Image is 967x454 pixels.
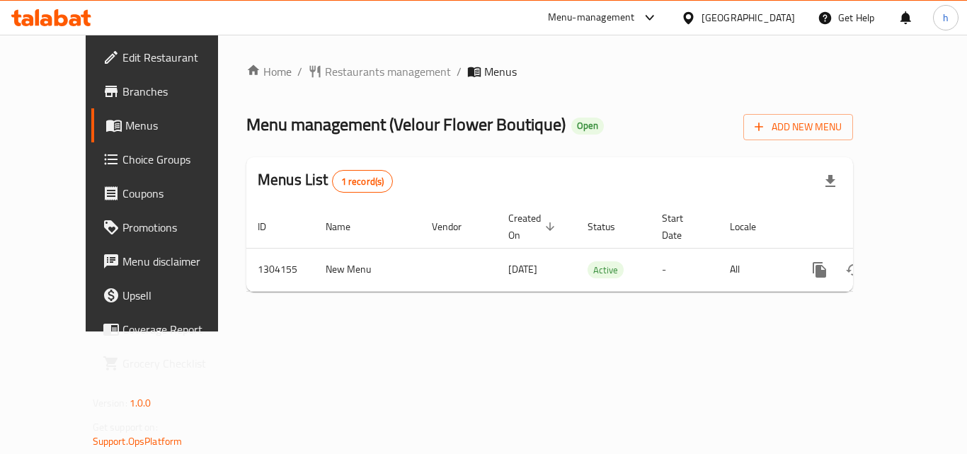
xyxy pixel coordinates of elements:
[457,63,462,80] li: /
[91,312,247,346] a: Coverage Report
[246,63,853,80] nav: breadcrumb
[91,142,247,176] a: Choice Groups
[508,210,559,244] span: Created On
[93,418,158,436] span: Get support on:
[91,244,247,278] a: Menu disclaimer
[332,170,394,193] div: Total records count
[122,219,236,236] span: Promotions
[91,210,247,244] a: Promotions
[719,248,791,291] td: All
[325,63,451,80] span: Restaurants management
[484,63,517,80] span: Menus
[308,63,451,80] a: Restaurants management
[122,83,236,100] span: Branches
[326,218,369,235] span: Name
[755,118,842,136] span: Add New Menu
[91,40,247,74] a: Edit Restaurant
[93,394,127,412] span: Version:
[246,248,314,291] td: 1304155
[122,355,236,372] span: Grocery Checklist
[651,248,719,291] td: -
[702,10,795,25] div: [GEOGRAPHIC_DATA]
[588,218,634,235] span: Status
[297,63,302,80] li: /
[432,218,480,235] span: Vendor
[122,253,236,270] span: Menu disclaimer
[548,9,635,26] div: Menu-management
[813,164,847,198] div: Export file
[314,248,420,291] td: New Menu
[662,210,702,244] span: Start Date
[122,49,236,66] span: Edit Restaurant
[943,10,949,25] span: h
[803,253,837,287] button: more
[91,176,247,210] a: Coupons
[258,218,285,235] span: ID
[588,262,624,278] span: Active
[333,175,393,188] span: 1 record(s)
[130,394,151,412] span: 1.0.0
[508,260,537,278] span: [DATE]
[743,114,853,140] button: Add New Menu
[258,169,393,193] h2: Menus List
[93,432,183,450] a: Support.OpsPlatform
[125,117,236,134] span: Menus
[122,185,236,202] span: Coupons
[246,108,566,140] span: Menu management ( Velour Flower Boutique )
[588,261,624,278] div: Active
[730,218,774,235] span: Locale
[122,151,236,168] span: Choice Groups
[91,278,247,312] a: Upsell
[122,287,236,304] span: Upsell
[246,205,950,292] table: enhanced table
[122,321,236,338] span: Coverage Report
[91,108,247,142] a: Menus
[571,118,604,135] div: Open
[791,205,950,249] th: Actions
[571,120,604,132] span: Open
[91,346,247,380] a: Grocery Checklist
[91,74,247,108] a: Branches
[837,253,871,287] button: Change Status
[246,63,292,80] a: Home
